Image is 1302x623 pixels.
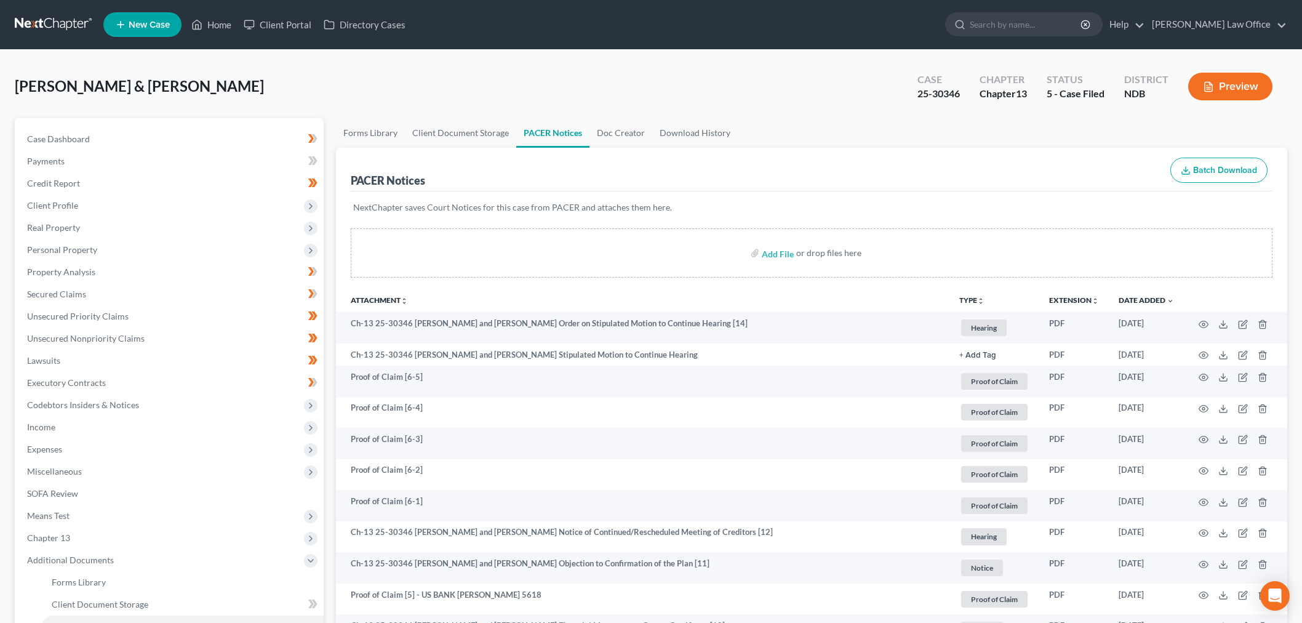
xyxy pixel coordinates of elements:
a: Home [185,14,238,36]
a: Doc Creator [589,118,652,148]
span: Hearing [961,320,1007,336]
a: Unsecured Priority Claims [17,305,324,328]
td: [DATE] [1109,312,1184,344]
span: Credit Report [27,178,80,188]
td: Proof of Claim [6-4] [336,397,949,428]
div: District [1124,73,1168,87]
i: unfold_more [1092,297,1099,305]
td: PDF [1039,366,1109,397]
span: [PERSON_NAME] & [PERSON_NAME] [15,77,264,95]
td: PDF [1039,552,1109,584]
i: expand_more [1167,297,1174,305]
span: 13 [1016,87,1027,99]
a: SOFA Review [17,483,324,505]
a: + Add Tag [959,349,1029,361]
div: Status [1047,73,1104,87]
span: Proof of Claim [961,435,1028,452]
td: PDF [1039,521,1109,553]
div: 25-30346 [917,87,960,101]
td: [DATE] [1109,459,1184,491]
a: Property Analysis [17,261,324,283]
button: Preview [1188,73,1272,100]
span: Proof of Claim [961,404,1028,420]
td: Ch-13 25-30346 [PERSON_NAME] and [PERSON_NAME] Objection to Confirmation of the Plan [11] [336,552,949,584]
td: Proof of Claim [6-5] [336,366,949,397]
a: PACER Notices [516,118,589,148]
a: Hearing [959,318,1029,338]
button: Batch Download [1170,158,1268,183]
td: Ch-13 25-30346 [PERSON_NAME] and [PERSON_NAME] Stipulated Motion to Continue Hearing [336,344,949,366]
i: unfold_more [977,297,984,305]
span: Executory Contracts [27,377,106,388]
td: Ch-13 25-30346 [PERSON_NAME] and [PERSON_NAME] Order on Stipulated Motion to Continue Hearing [14] [336,312,949,344]
a: Help [1103,14,1144,36]
div: Case [917,73,960,87]
span: Means Test [27,510,70,521]
a: Client Document Storage [42,593,324,616]
td: Ch-13 25-30346 [PERSON_NAME] and [PERSON_NAME] Notice of Continued/Rescheduled Meeting of Credito... [336,521,949,553]
span: Payments [27,156,65,166]
div: Chapter [980,73,1027,87]
a: Secured Claims [17,283,324,305]
span: Lawsuits [27,355,60,366]
span: Client Profile [27,200,78,211]
span: Real Property [27,222,80,233]
a: Lawsuits [17,350,324,372]
a: Executory Contracts [17,372,324,394]
span: Proof of Claim [961,497,1028,514]
span: Chapter 13 [27,533,70,543]
td: [DATE] [1109,521,1184,553]
button: + Add Tag [959,352,996,360]
div: 5 - Case Filed [1047,87,1104,101]
span: Batch Download [1193,165,1257,175]
td: [DATE] [1109,366,1184,397]
a: Proof of Claim [959,402,1029,422]
div: Open Intercom Messenger [1260,581,1290,611]
a: Directory Cases [318,14,412,36]
span: Secured Claims [27,289,86,299]
td: [DATE] [1109,397,1184,428]
span: Codebtors Insiders & Notices [27,400,139,410]
span: Hearing [961,528,1007,545]
div: PACER Notices [351,173,425,188]
a: Hearing [959,526,1029,547]
a: Attachmentunfold_more [351,295,408,305]
span: Unsecured Priority Claims [27,311,129,321]
div: or drop files here [796,247,861,259]
p: NextChapter saves Court Notices for this case from PACER and attaches them here. [353,201,1270,214]
span: Additional Documents [27,555,114,565]
span: SOFA Review [27,488,78,499]
input: Search by name... [970,13,1082,36]
a: Client Portal [238,14,318,36]
button: TYPEunfold_more [959,297,984,305]
td: PDF [1039,584,1109,615]
td: [DATE] [1109,552,1184,584]
div: NDB [1124,87,1168,101]
td: Proof of Claim [6-1] [336,490,949,521]
td: [DATE] [1109,344,1184,366]
span: Miscellaneous [27,466,82,476]
a: Download History [652,118,738,148]
a: Extensionunfold_more [1049,295,1099,305]
span: Case Dashboard [27,134,90,144]
a: Case Dashboard [17,128,324,150]
span: Income [27,422,55,432]
a: Proof of Claim [959,371,1029,392]
span: New Case [129,20,170,30]
span: Proof of Claim [961,466,1028,483]
td: PDF [1039,344,1109,366]
td: [DATE] [1109,490,1184,521]
a: Proof of Claim [959,589,1029,609]
td: PDF [1039,428,1109,459]
a: Client Document Storage [405,118,516,148]
a: [PERSON_NAME] Law Office [1146,14,1287,36]
td: PDF [1039,397,1109,428]
a: Unsecured Nonpriority Claims [17,328,324,350]
a: Date Added expand_more [1119,295,1174,305]
a: Forms Library [336,118,405,148]
div: Chapter [980,87,1027,101]
a: Forms Library [42,571,324,593]
span: Proof of Claim [961,591,1028,608]
td: [DATE] [1109,584,1184,615]
span: Proof of Claim [961,373,1028,390]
